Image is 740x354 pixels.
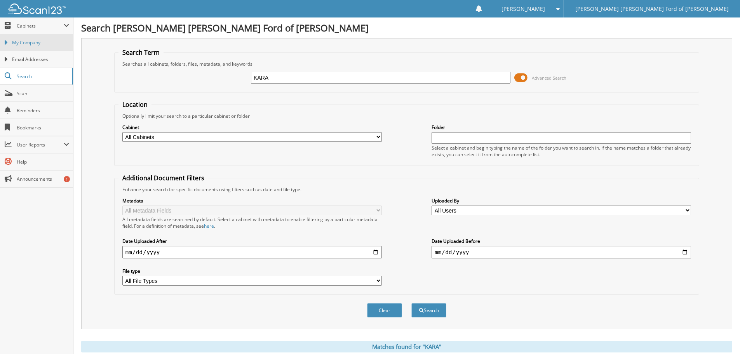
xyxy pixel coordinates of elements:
[12,39,69,46] span: My Company
[501,7,545,11] span: [PERSON_NAME]
[64,176,70,182] div: 1
[204,223,214,229] a: here
[432,197,691,204] label: Uploaded By
[122,238,382,244] label: Date Uploaded After
[432,238,691,244] label: Date Uploaded Before
[118,113,695,119] div: Optionally limit your search to a particular cabinet or folder
[17,159,69,165] span: Help
[118,48,164,57] legend: Search Term
[12,56,69,63] span: Email Addresses
[81,341,732,352] div: Matches found for "KARA"
[575,7,729,11] span: [PERSON_NAME] [PERSON_NAME] Ford of [PERSON_NAME]
[122,268,382,274] label: File type
[432,124,691,131] label: Folder
[17,141,64,148] span: User Reports
[411,303,446,317] button: Search
[122,246,382,258] input: start
[118,61,695,67] div: Searches all cabinets, folders, files, metadata, and keywords
[532,75,566,81] span: Advanced Search
[17,23,64,29] span: Cabinets
[17,73,68,80] span: Search
[367,303,402,317] button: Clear
[118,174,208,182] legend: Additional Document Filters
[17,124,69,131] span: Bookmarks
[118,100,151,109] legend: Location
[17,90,69,97] span: Scan
[122,216,382,229] div: All metadata fields are searched by default. Select a cabinet with metadata to enable filtering b...
[81,21,732,34] h1: Search [PERSON_NAME] [PERSON_NAME] Ford of [PERSON_NAME]
[122,124,382,131] label: Cabinet
[432,246,691,258] input: end
[432,145,691,158] div: Select a cabinet and begin typing the name of the folder you want to search in. If the name match...
[17,176,69,182] span: Announcements
[122,197,382,204] label: Metadata
[118,186,695,193] div: Enhance your search for specific documents using filters such as date and file type.
[17,107,69,114] span: Reminders
[8,3,66,14] img: scan123-logo-white.svg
